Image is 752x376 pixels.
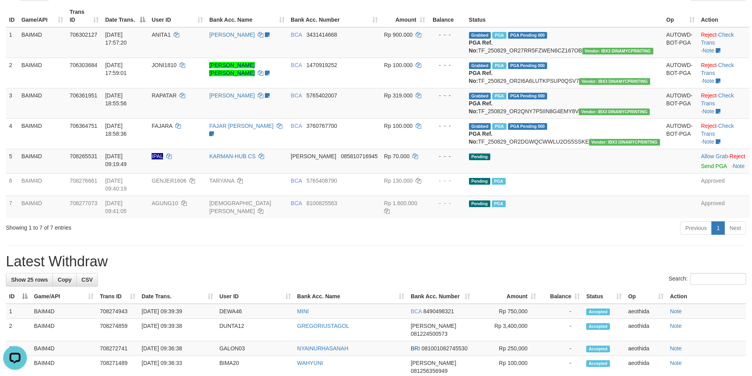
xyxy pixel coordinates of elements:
[6,58,18,88] td: 2
[701,153,728,159] a: Allow Grab
[384,153,410,159] span: Rp 70.000
[97,319,139,341] td: 708274859
[492,93,506,99] span: Marked by aeoyuva
[698,58,750,88] td: · ·
[667,289,746,304] th: Action
[703,108,714,114] a: Note
[206,5,287,27] th: Bank Acc. Name: activate to sort column ascending
[508,62,548,69] span: PGA Pending
[698,5,750,27] th: Action
[152,178,186,184] span: GENJER1606
[18,5,66,27] th: Game/API: activate to sort column ascending
[288,5,381,27] th: Bank Acc. Number: activate to sort column ascending
[508,123,548,130] span: PGA Pending
[698,88,750,118] td: · ·
[703,47,714,54] a: Note
[384,178,413,184] span: Rp 130.000
[473,319,539,341] td: Rp 3,400,000
[105,62,127,76] span: [DATE] 17:59:01
[466,58,663,88] td: TF_250829_OR2I6A6LUTKPSUP0QSV7
[297,323,349,329] a: GREGORIUSTAGOL
[306,123,337,129] span: Copy 3760767700 to clipboard
[724,221,746,235] a: Next
[6,27,18,58] td: 1
[216,319,294,341] td: DUNTA12
[97,304,139,319] td: 708274943
[469,100,493,114] b: PGA Ref. No:
[680,221,712,235] a: Previous
[582,48,653,54] span: Vendor URL: https://order2.1velocity.biz
[297,345,349,352] a: NYAINURHASANAH
[701,32,717,38] a: Reject
[209,92,255,99] a: [PERSON_NAME]
[411,331,447,337] span: Copy 081224500573 to clipboard
[670,360,682,366] a: Note
[6,88,18,118] td: 3
[81,277,93,283] span: CSV
[492,62,506,69] span: Marked by aeoyuva
[53,273,77,286] a: Copy
[701,163,727,169] a: Send PGA
[422,345,468,352] span: Copy 081001082745530 to clipboard
[670,308,682,314] a: Note
[411,323,456,329] span: [PERSON_NAME]
[291,62,302,68] span: BCA
[663,118,698,149] td: AUTOWD-BOT-PGA
[711,221,725,235] a: 1
[291,178,302,184] span: BCA
[625,319,667,341] td: aeothida
[663,58,698,88] td: AUTOWD-BOT-PGA
[291,92,302,99] span: BCA
[469,32,491,39] span: Grabbed
[209,178,234,184] a: TARYANA
[690,273,746,285] input: Search:
[670,345,682,352] a: Note
[209,32,255,38] a: [PERSON_NAME]
[76,273,98,286] a: CSV
[698,173,750,196] td: Approved
[466,5,663,27] th: Status
[31,319,97,341] td: BAIM4D
[291,123,302,129] span: BCA
[469,62,491,69] span: Grabbed
[469,123,491,130] span: Grabbed
[411,345,420,352] span: BRI
[428,5,466,27] th: Balance
[586,309,610,315] span: Accepted
[6,149,18,173] td: 5
[384,32,413,38] span: Rp 900.000
[11,277,48,283] span: Show 25 rows
[703,78,714,84] a: Note
[139,319,216,341] td: [DATE] 09:39:38
[698,27,750,58] td: · ·
[539,304,583,319] td: -
[586,346,610,352] span: Accepted
[384,200,417,206] span: Rp 1.600.000
[66,5,102,27] th: Trans ID: activate to sort column ascending
[148,5,206,27] th: User ID: activate to sort column ascending
[105,178,127,192] span: [DATE] 09:40:19
[139,341,216,356] td: [DATE] 09:36:38
[6,319,31,341] td: 2
[105,123,127,137] span: [DATE] 18:58:36
[625,304,667,319] td: aeothida
[663,27,698,58] td: AUTOWD-BOT-PGA
[384,123,413,129] span: Rp 100.000
[431,177,463,185] div: - - -
[469,70,493,84] b: PGA Ref. No:
[18,118,66,149] td: BAIM4D
[31,304,97,319] td: BAIM4D
[306,92,337,99] span: Copy 5765402007 to clipboard
[6,289,31,304] th: ID: activate to sort column descending
[69,92,97,99] span: 706361951
[69,200,97,206] span: 708277073
[407,289,473,304] th: Bank Acc. Number: activate to sort column ascending
[469,200,490,207] span: Pending
[431,152,463,160] div: - - -
[473,289,539,304] th: Amount: activate to sort column ascending
[469,39,493,54] b: PGA Ref. No:
[381,5,428,27] th: Amount: activate to sort column ascending
[473,341,539,356] td: Rp 250,000
[58,277,71,283] span: Copy
[306,178,337,184] span: Copy 5765408790 to clipboard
